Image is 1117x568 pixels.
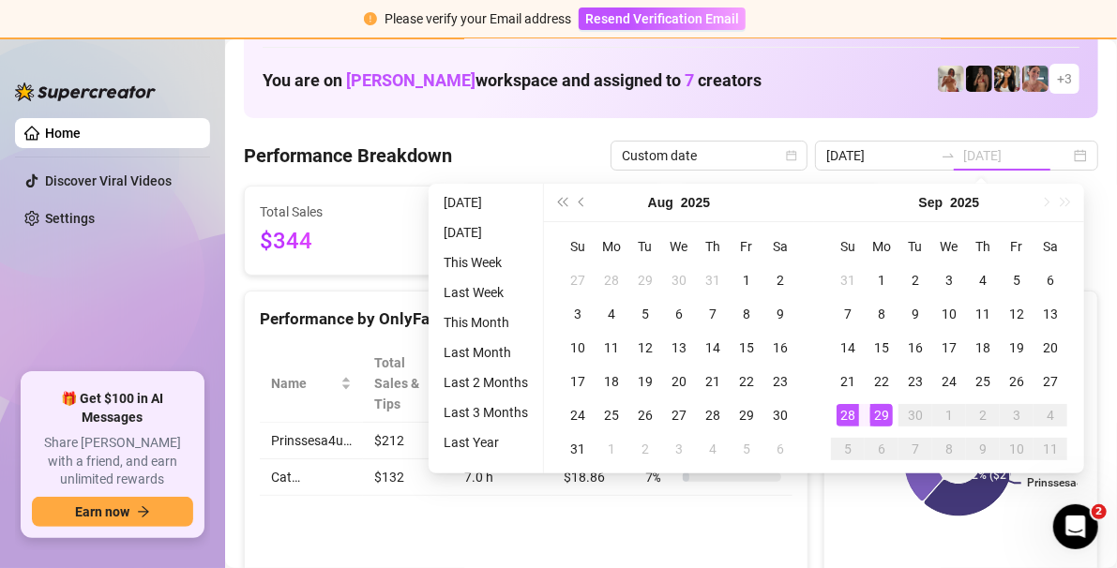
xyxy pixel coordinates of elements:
div: 27 [1039,370,1062,393]
div: 24 [938,370,960,393]
td: 2025-10-04 [1034,398,1067,432]
td: 2025-08-04 [595,297,628,331]
span: calendar [786,150,797,161]
div: 6 [668,303,690,325]
div: 8 [938,438,960,460]
a: Settings [45,211,95,226]
td: 2025-09-04 [966,263,1000,297]
th: Fr [730,230,763,263]
td: 2025-08-27 [662,398,696,432]
div: 30 [668,269,690,291]
div: 2 [634,438,657,460]
li: This Month [436,311,536,334]
div: Performance by OnlyFans Creator [260,306,792,332]
td: Cat… [260,459,363,496]
text: Prinssesa4u… [1027,477,1097,490]
div: 3 [938,269,960,291]
div: 13 [668,336,690,359]
td: 2025-08-03 [561,297,595,331]
td: 2025-08-29 [730,398,763,432]
div: 19 [634,370,657,393]
td: 2025-09-08 [865,297,898,331]
button: Choose a month [919,184,943,221]
span: 2 [1092,504,1107,519]
span: Total Sales [260,202,430,222]
button: Previous month (PageUp) [572,184,593,221]
th: Su [561,230,595,263]
div: 4 [600,303,623,325]
td: 2025-08-11 [595,331,628,365]
td: 2025-09-05 [730,432,763,466]
div: 26 [634,404,657,426]
div: 4 [972,269,994,291]
span: 7 % [645,467,675,487]
div: 29 [735,404,758,426]
td: 2025-10-03 [1000,398,1034,432]
a: Discover Viral Videos [45,173,172,188]
input: End date [963,145,1070,166]
td: 2025-09-15 [865,331,898,365]
td: 2025-08-19 [628,365,662,398]
span: [PERSON_NAME] [346,70,475,90]
div: 7 [702,303,724,325]
td: 2025-07-28 [595,263,628,297]
div: 30 [769,404,792,426]
div: 22 [870,370,893,393]
td: 2025-08-05 [628,297,662,331]
div: 22 [735,370,758,393]
td: 2025-09-04 [696,432,730,466]
td: 2025-09-18 [966,331,1000,365]
td: 2025-09-26 [1000,365,1034,398]
button: Last year (Control + left) [551,184,572,221]
th: Su [831,230,865,263]
div: 10 [566,336,589,359]
div: 10 [1005,438,1028,460]
div: 30 [904,404,927,426]
span: Earn now [75,504,129,519]
div: 5 [735,438,758,460]
td: 2025-10-10 [1000,432,1034,466]
li: [DATE] [436,191,536,214]
td: 2025-08-20 [662,365,696,398]
td: 2025-08-31 [831,263,865,297]
div: 9 [972,438,994,460]
div: 25 [600,404,623,426]
div: 26 [1005,370,1028,393]
button: Earn nowarrow-right [32,497,193,527]
div: 7 [837,303,859,325]
td: 2025-09-29 [865,398,898,432]
li: [DATE] [436,221,536,244]
td: 2025-09-10 [932,297,966,331]
div: 8 [735,303,758,325]
div: 4 [1039,404,1062,426]
td: 2025-08-17 [561,365,595,398]
a: Home [45,126,81,141]
td: 2025-09-25 [966,365,1000,398]
td: 2025-09-14 [831,331,865,365]
div: 11 [1039,438,1062,460]
td: 2025-10-11 [1034,432,1067,466]
span: Total Sales & Tips [374,352,427,414]
div: 21 [837,370,859,393]
div: 1 [600,438,623,460]
td: 2025-10-05 [831,432,865,466]
span: Share [PERSON_NAME] with a friend, and earn unlimited rewards [32,434,193,489]
td: 2025-09-12 [1000,297,1034,331]
td: 2025-07-31 [696,263,730,297]
td: 2025-08-28 [696,398,730,432]
div: 17 [938,336,960,359]
td: 2025-09-06 [1034,263,1067,297]
td: 2025-09-11 [966,297,1000,331]
li: Last 3 Months [436,401,536,424]
div: 3 [668,438,690,460]
td: 2025-09-20 [1034,331,1067,365]
td: 2025-10-07 [898,432,932,466]
td: 2025-09-01 [865,263,898,297]
div: 15 [870,336,893,359]
td: 2025-09-22 [865,365,898,398]
td: 2025-08-07 [696,297,730,331]
td: 2025-10-02 [966,398,1000,432]
td: 2025-07-30 [662,263,696,297]
td: 2025-08-22 [730,365,763,398]
td: 2025-09-23 [898,365,932,398]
